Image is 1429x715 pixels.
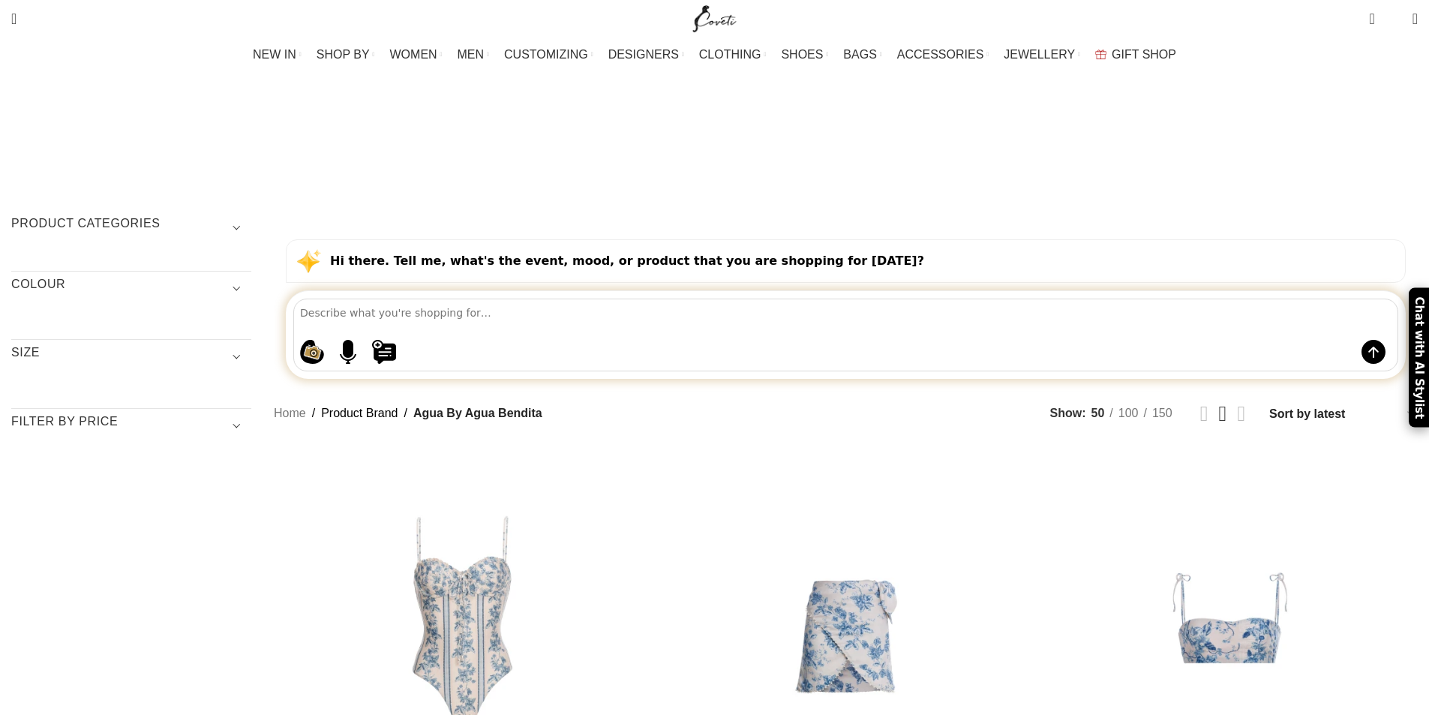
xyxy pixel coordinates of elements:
[608,40,684,70] a: DESIGNERS
[781,47,823,62] span: SHOES
[11,344,251,370] h3: SIZE
[897,47,984,62] span: ACCESSORIES
[4,40,1425,70] div: Main navigation
[317,40,375,70] a: SHOP BY
[1004,47,1075,62] span: JEWELLERY
[1112,47,1176,62] span: GIFT SHOP
[843,40,881,70] a: BAGS
[11,413,251,439] h3: Filter by price
[504,40,593,70] a: CUSTOMIZING
[781,40,828,70] a: SHOES
[1370,8,1382,19] span: 0
[11,215,251,241] h3: Product categories
[504,47,588,62] span: CUSTOMIZING
[253,40,302,70] a: NEW IN
[390,47,437,62] span: WOMEN
[458,40,489,70] a: MEN
[4,4,24,34] a: Search
[699,40,767,70] a: CLOTHING
[11,276,251,302] h3: COLOUR
[1389,15,1400,26] span: 0
[843,47,876,62] span: BAGS
[1095,40,1176,70] a: GIFT SHOP
[458,47,485,62] span: MEN
[1004,40,1080,70] a: JEWELLERY
[390,40,443,70] a: WOMEN
[608,47,679,62] span: DESIGNERS
[317,47,370,62] span: SHOP BY
[699,47,761,62] span: CLOTHING
[1095,50,1106,59] img: GiftBag
[689,11,740,24] a: Site logo
[253,47,296,62] span: NEW IN
[1361,4,1382,34] a: 0
[897,40,989,70] a: ACCESSORIES
[1386,4,1401,34] div: My Wishlist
